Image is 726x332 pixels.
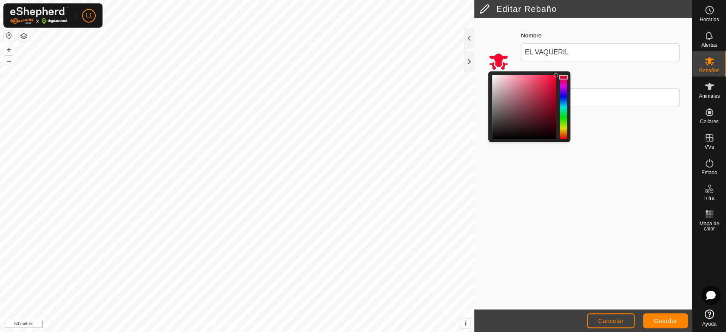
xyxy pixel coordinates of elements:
[699,93,720,99] font: Animales
[4,45,14,55] button: +
[7,56,11,65] font: –
[496,4,557,14] font: Editar Rebaño
[587,313,635,328] button: Cancelar
[701,42,717,48] font: Alertas
[7,45,11,54] font: +
[700,17,719,23] font: Horarios
[654,318,677,324] font: Guardar
[699,68,719,74] font: Rebaños
[699,221,719,232] font: Mapa de calor
[465,320,467,327] font: i
[4,31,14,41] button: Restablecer mapa
[85,12,92,19] font: L1
[10,7,68,24] img: Logotipo de Gallagher
[704,195,714,201] font: Infra
[692,306,726,330] a: Ayuda
[598,318,624,324] font: Cancelar
[19,31,29,41] button: Capas del Mapa
[700,119,718,125] font: Collares
[704,144,714,150] font: VVs
[701,170,717,176] font: Estado
[252,321,281,329] a: Contáctanos
[643,313,688,328] button: Guardar
[193,321,242,329] a: Política de Privacidad
[461,319,470,328] button: i
[521,32,541,39] font: Nombre
[702,321,717,327] font: Ayuda
[193,322,242,328] font: Política de Privacidad
[252,322,281,328] font: Contáctanos
[4,56,14,66] button: –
